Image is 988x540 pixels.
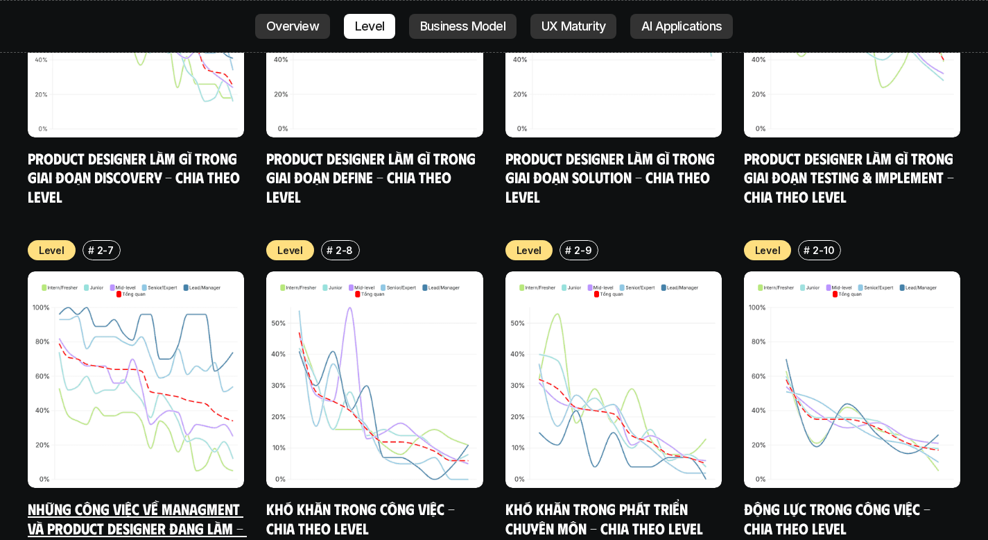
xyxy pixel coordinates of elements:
p: Level [39,243,64,258]
p: Overview [266,19,319,33]
a: Product Designer làm gì trong giai đoạn Solution - Chia theo Level [505,149,718,205]
p: Level [755,243,781,258]
p: AI Applications [641,19,722,33]
p: Level [355,19,384,33]
a: Product Designer làm gì trong giai đoạn Define - Chia theo Level [266,149,479,205]
p: 2-8 [336,243,353,258]
p: Level [277,243,303,258]
h6: # [88,245,94,255]
a: Level [344,14,395,39]
a: Khó khăn trong công việc - Chia theo Level [266,499,458,537]
h6: # [804,245,810,255]
a: Business Model [409,14,517,39]
a: Overview [255,14,330,39]
a: Khó khăn trong phát triển chuyên môn - Chia theo level [505,499,703,537]
h6: # [565,245,571,255]
p: 2-10 [813,243,834,258]
a: UX Maturity [530,14,616,39]
a: Product Designer làm gì trong giai đoạn Testing & Implement - Chia theo Level [744,149,957,205]
p: 2-7 [97,243,114,258]
p: 2-9 [574,243,591,258]
p: UX Maturity [541,19,605,33]
a: Động lực trong công việc - Chia theo Level [744,499,934,537]
p: Level [517,243,542,258]
a: AI Applications [630,14,733,39]
a: Product Designer làm gì trong giai đoạn Discovery - Chia theo Level [28,149,243,205]
p: Business Model [420,19,505,33]
h6: # [327,245,333,255]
